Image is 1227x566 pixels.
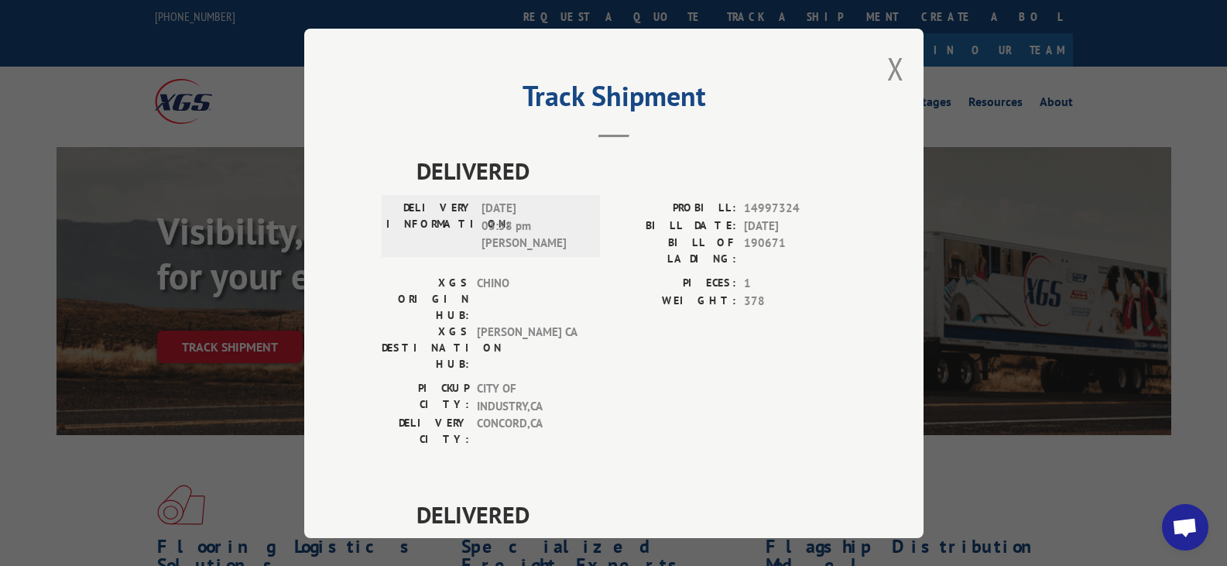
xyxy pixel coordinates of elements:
[614,235,736,267] label: BILL OF LADING:
[482,200,586,252] span: [DATE] 03:58 pm [PERSON_NAME]
[416,497,846,532] span: DELIVERED
[614,275,736,293] label: PIECES:
[477,275,581,324] span: CHINO
[477,324,581,372] span: [PERSON_NAME] CA
[382,380,469,415] label: PICKUP CITY:
[382,275,469,324] label: XGS ORIGIN HUB:
[744,275,846,293] span: 1
[614,292,736,310] label: WEIGHT:
[887,48,904,89] button: Close modal
[744,200,846,218] span: 14997324
[477,380,581,415] span: CITY OF INDUSTRY , CA
[382,85,846,115] h2: Track Shipment
[382,415,469,448] label: DELIVERY CITY:
[1162,504,1208,551] div: Open chat
[386,200,474,252] label: DELIVERY INFORMATION:
[744,235,846,267] span: 190671
[416,153,846,188] span: DELIVERED
[744,217,846,235] span: [DATE]
[614,217,736,235] label: BILL DATE:
[382,324,469,372] label: XGS DESTINATION HUB:
[477,415,581,448] span: CONCORD , CA
[614,200,736,218] label: PROBILL:
[744,292,846,310] span: 378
